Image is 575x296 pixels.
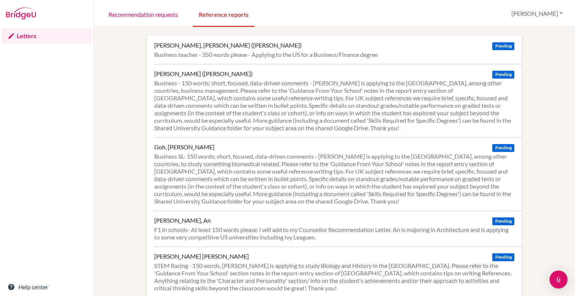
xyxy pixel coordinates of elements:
[154,153,514,205] div: Business SL- 150 words; short, focused, data-driven comments - [PERSON_NAME] is applying to the [...
[154,51,514,58] div: Business teacher - 350 words please - Applying to the US for a Business/Finance degree
[154,36,522,64] a: [PERSON_NAME], [PERSON_NAME] ([PERSON_NAME]) Pending Business teacher - 350 words please - Applyi...
[154,137,522,211] a: Goh, [PERSON_NAME] Pending Business SL- 150 words; short, focused, data-driven comments - [PERSON...
[550,271,568,289] div: Open Intercom Messenger
[492,71,514,79] span: Pending
[154,79,514,132] div: Business - 150 words; short, focused, data-driven comments - [PERSON_NAME] is applying to the [GE...
[1,280,92,295] a: Help center
[103,1,184,27] a: Recommendation requests
[492,144,514,152] span: Pending
[154,42,302,49] div: [PERSON_NAME], [PERSON_NAME] ([PERSON_NAME])
[154,143,215,151] div: Goh, [PERSON_NAME]
[154,262,514,292] div: STEM Racing - 150 words. [PERSON_NAME] is applying to study Biology and History in the [GEOGRAPHI...
[492,217,514,225] span: Pending
[508,6,566,21] button: [PERSON_NAME]
[154,226,514,241] div: F1 in schools- At least 150 words please. I will add to my Counsellor Recommendation Letter. An i...
[492,42,514,50] span: Pending
[154,211,522,247] a: [PERSON_NAME], An Pending F1 in schools- At least 150 words please. I will add to my Counsellor R...
[193,1,255,27] a: Reference reports
[492,253,514,261] span: Pending
[6,7,36,19] img: Bridge-U
[154,64,522,137] a: [PERSON_NAME] ([PERSON_NAME]) Pending Business - 150 words; short, focused, data-driven comments ...
[154,217,211,224] div: [PERSON_NAME], An
[154,70,253,77] div: [PERSON_NAME] ([PERSON_NAME])
[1,28,92,43] a: Letters
[154,253,249,260] div: [PERSON_NAME] [PERSON_NAME]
